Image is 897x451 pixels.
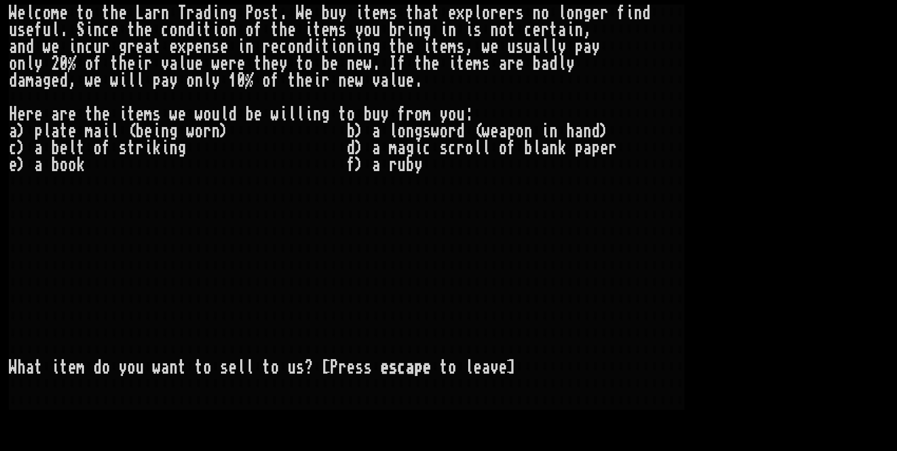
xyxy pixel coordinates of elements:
div: e [347,72,355,89]
div: . [60,22,68,38]
div: e [93,72,102,89]
div: l [389,72,397,89]
div: y [34,55,43,72]
div: n [414,22,423,38]
div: i [212,5,220,22]
div: y [338,5,347,22]
div: t [152,38,161,55]
div: y [566,55,575,72]
div: h [110,5,119,22]
div: g [119,38,127,55]
div: s [262,5,271,22]
div: w [355,72,364,89]
div: r [321,72,330,89]
div: b [245,106,254,123]
div: l [558,5,566,22]
div: y [212,72,220,89]
div: n [490,22,499,38]
div: i [448,55,456,72]
div: t [389,38,397,55]
div: h [423,55,431,72]
div: r [102,38,110,55]
div: u [372,22,380,38]
div: w [85,72,93,89]
div: a [34,72,43,89]
div: a [144,38,152,55]
div: x [456,5,465,22]
div: e [178,106,186,123]
div: l [51,22,60,38]
div: s [516,5,524,22]
div: r [490,5,499,22]
div: o [85,5,93,22]
div: e [321,22,330,38]
div: n [448,22,456,38]
div: r [26,106,34,123]
div: e [490,38,499,55]
div: i [423,38,431,55]
div: t [127,106,136,123]
div: l [26,5,34,22]
div: e [304,72,313,89]
div: s [473,22,482,38]
div: e [499,5,507,22]
div: e [448,5,456,22]
div: i [195,22,203,38]
div: r [397,22,406,38]
div: l [549,38,558,55]
div: o [9,55,17,72]
div: c [85,38,93,55]
div: v [372,72,380,89]
div: r [152,5,161,22]
div: y [279,55,288,72]
div: m [380,5,389,22]
div: w [110,72,119,89]
div: d [642,5,651,22]
div: u [524,38,532,55]
div: H [9,106,17,123]
div: e [17,5,26,22]
div: o [541,5,549,22]
div: , [465,38,473,55]
div: f [617,5,625,22]
div: r [541,22,549,38]
div: u [186,55,195,72]
div: i [465,22,473,38]
div: n [178,22,186,38]
div: p [465,5,473,22]
div: e [195,38,203,55]
div: s [152,106,161,123]
div: l [203,72,212,89]
div: e [144,22,152,38]
div: o [43,5,51,22]
div: i [355,38,364,55]
div: i [625,5,634,22]
div: 0 [60,55,68,72]
div: o [169,22,178,38]
div: T [178,5,186,22]
div: a [169,55,178,72]
div: u [397,72,406,89]
div: w [364,55,372,72]
div: % [245,72,254,89]
div: s [338,22,347,38]
div: e [26,22,34,38]
div: w [169,106,178,123]
div: r [60,106,68,123]
div: o [338,38,347,55]
div: o [262,72,271,89]
div: I [389,55,397,72]
div: n [575,5,583,22]
div: W [296,5,304,22]
div: e [592,5,600,22]
div: e [136,38,144,55]
div: l [136,72,144,89]
div: v [161,55,169,72]
div: i [136,55,144,72]
div: h [397,38,406,55]
div: u [330,5,338,22]
div: l [178,55,186,72]
div: g [228,5,237,22]
div: u [507,38,516,55]
div: m [26,72,34,89]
